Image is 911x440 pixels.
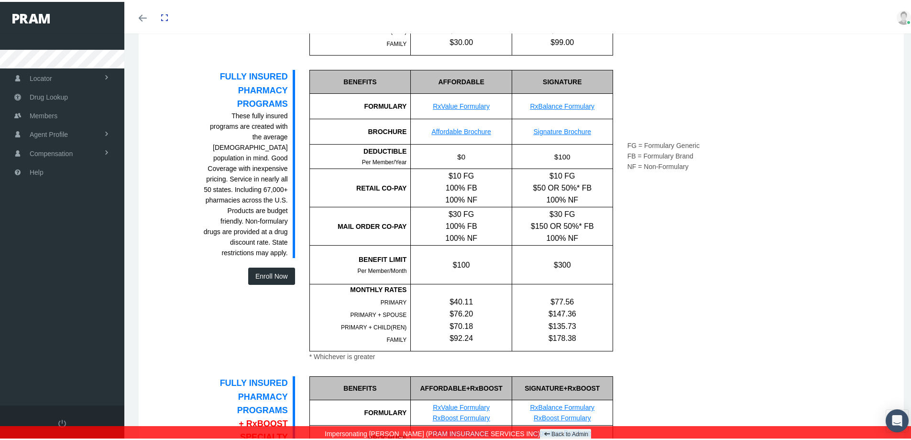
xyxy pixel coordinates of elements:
div: $30 FG [512,206,613,218]
div: $150 OR 50%* FB [512,218,613,230]
div: 100% NF [411,230,512,242]
span: FG = Formulary Generic [627,140,700,147]
div: $30.00 [411,34,512,46]
span: FAMILY [387,335,407,341]
div: MAIL ORDER CO-PAY [310,219,407,230]
img: user-placeholder.jpg [897,9,911,23]
span: Members [30,105,57,123]
div: MONTHLY RATES [310,282,407,293]
a: Affordable Brochure [432,126,491,134]
div: $147.36 [512,306,613,318]
div: DEDUCTIBLE [310,144,407,155]
a: RxBoost Formulary [534,412,591,420]
div: AFFORDABLE [410,68,512,92]
button: Enroll Now [248,266,295,283]
span: Agent Profile [30,124,68,142]
span: Per Member/Year [362,157,407,164]
a: Back to Admin [540,427,591,438]
div: 100% NF [411,192,512,204]
span: Locator [30,68,52,86]
div: 100% NF [512,192,613,204]
span: NF = Non-Formulary [627,161,689,169]
div: Open Intercom Messenger [886,407,909,430]
div: BENEFIT LIMIT [310,252,407,263]
div: $99.00 [512,34,613,46]
span: PRIMARY + SPOUSE [350,310,406,316]
div: $40.11 [411,294,512,306]
div: $300 [512,244,613,282]
div: * Whichever is greater [309,350,613,360]
div: $178.38 [512,330,613,342]
div: $92.24 [411,330,512,342]
a: RxBalance Formulary [530,101,594,108]
div: Impersonating [PERSON_NAME] (PRAM INSURANCE SERVICES INC) [7,424,911,440]
div: $10 FG [512,168,613,180]
div: $70.18 [411,318,512,330]
span: FB = Formulary Brand [627,150,693,158]
span: Compensation [30,143,73,161]
span: Drug Lookup [30,86,68,104]
span: PRIMARY [381,297,406,304]
div: FULLY INSURED PHARMACY PROGRAMS [203,68,288,109]
div: $0 [410,143,512,167]
div: $30 FG [411,206,512,218]
span: Help [30,161,44,180]
img: PRAM_20_x_78.png [12,12,50,22]
div: FORMULARY [309,398,411,424]
a: RxValue Formulary [433,402,490,409]
a: Signature Brochure [533,126,591,134]
div: BENEFITS [309,374,411,398]
a: RxBalance Formulary [530,402,594,409]
div: BROCHURE [309,117,411,143]
div: SIGNATURE [512,68,613,92]
a: RxValue Formulary [433,101,490,108]
div: BENEFITS [309,68,411,92]
div: $50 OR 50%* FB [512,180,613,192]
div: $135.73 [512,318,613,330]
div: $100 [410,244,512,282]
span: + RxBOOST SPECIALTY [239,417,288,440]
div: $10 FG [411,168,512,180]
div: 100% NF [512,230,613,242]
div: FORMULARY [309,92,411,117]
div: 100% FB [411,180,512,192]
div: AFFORDABLE+RxBOOST [410,374,512,398]
div: $76.20 [411,306,512,318]
span: FAMILY [387,39,407,45]
div: $100 [512,143,613,167]
div: $77.56 [512,294,613,306]
span: Per Member/Month [358,266,407,272]
div: These fully insured programs are created with the average [DEMOGRAPHIC_DATA] population in mind. ... [203,109,288,256]
div: SIGNATURE+RxBOOST [512,374,613,398]
div: 100% FB [411,218,512,230]
div: RETAIL CO-PAY [310,181,407,192]
a: RxBoost Formulary [433,412,490,420]
span: PRIMARY + CHILD(REN) [341,322,406,329]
